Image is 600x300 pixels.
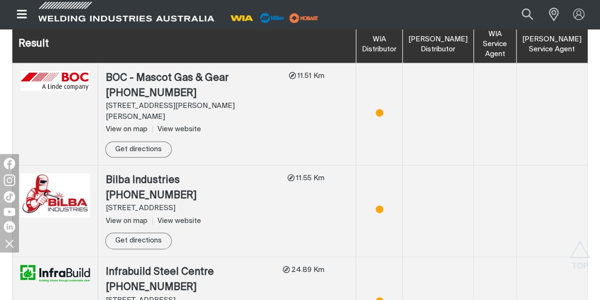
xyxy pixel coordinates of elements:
a: miller [286,14,321,21]
img: Facebook [4,158,15,169]
th: Result [13,25,356,63]
th: WIA Distributor [356,25,403,63]
img: BOC - Mascot Gas & Gear [20,71,90,90]
span: View on map [106,126,148,133]
a: View website [152,126,201,133]
th: [PERSON_NAME] Service Agent [517,25,588,63]
div: [PHONE_NUMBER] [106,188,280,203]
img: TikTok [4,191,15,203]
span: 24.89 Km [290,266,324,273]
div: BOC - Mascot Gas & Gear [106,71,281,86]
span: 11.51 Km [296,72,324,79]
a: View website [152,217,201,224]
img: Bilba Industries [20,173,90,217]
div: [STREET_ADDRESS][PERSON_NAME][PERSON_NAME] [106,101,281,122]
span: View on map [106,217,148,224]
img: LinkedIn [4,221,15,232]
button: Scroll to top [569,241,591,262]
div: Bilba Industries [106,173,280,188]
th: WIA Service Agent [474,25,517,63]
input: Product name or item number... [499,4,544,25]
img: Infrabuild Steel Centre [20,265,90,282]
button: Search products [511,4,544,25]
img: miller [286,11,321,25]
span: 11.55 Km [295,174,324,182]
a: Get directions [105,141,172,158]
div: [PHONE_NUMBER] [106,280,275,295]
img: YouTube [4,208,15,216]
a: Get directions [105,232,172,249]
img: Instagram [4,174,15,186]
img: hide socials [1,235,18,252]
div: [STREET_ADDRESS] [106,203,280,214]
div: Infrabuild Steel Centre [106,265,275,280]
th: [PERSON_NAME] Distributor [403,25,474,63]
div: [PHONE_NUMBER] [106,86,281,101]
